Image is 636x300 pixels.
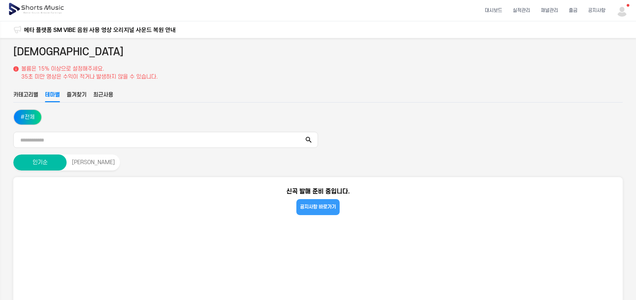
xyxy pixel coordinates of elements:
[67,154,120,170] button: [PERSON_NAME]
[67,91,87,102] button: 즐겨찾기
[286,187,350,196] p: 신곡 발매 준비 중입니다.
[507,2,535,19] a: 실적관리
[13,26,21,34] img: 알림 아이콘
[479,2,507,19] a: 대시보드
[535,2,563,19] a: 채널관리
[13,91,38,102] button: 카테고리별
[45,91,60,102] button: 테마별
[616,5,628,17] img: 사용자 이미지
[93,91,113,102] button: 최근사용
[13,154,67,170] button: 인기순
[583,2,611,19] a: 공지사항
[13,66,19,72] img: 설명 아이콘
[13,45,124,60] h2: [DEMOGRAPHIC_DATA]
[296,199,340,215] a: 공지사항 바로가기
[563,2,583,19] a: 출금
[14,110,41,125] button: #전체
[24,25,176,34] a: 메타 플랫폼 SM VIBE 음원 사용 영상 오리지널 사운드 복원 안내
[21,65,158,81] p: 볼륨은 15% 이상으로 설정해주세요. 35초 미만 영상은 수익이 적거나 발생하지 않을 수 있습니다.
